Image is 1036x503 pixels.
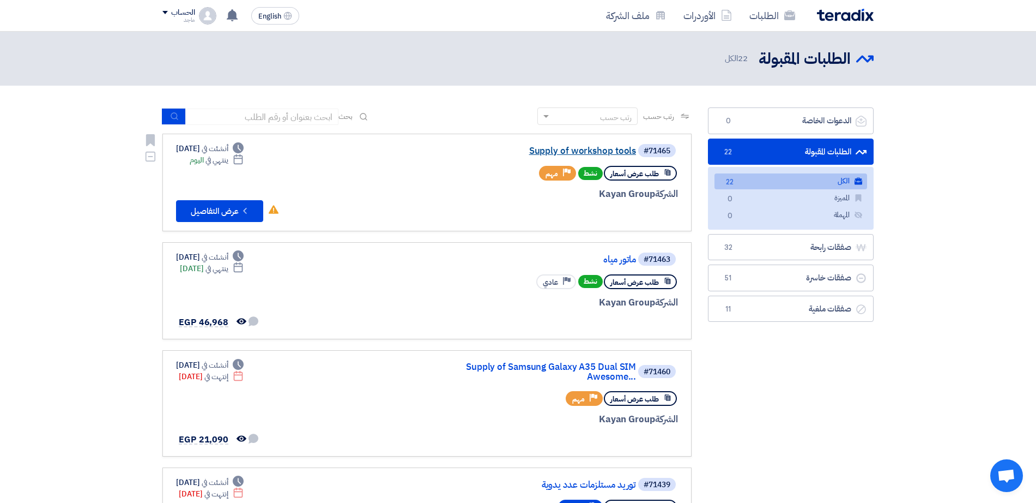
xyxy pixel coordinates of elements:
span: الشركة [655,187,678,201]
span: إنتهت في [204,371,228,382]
a: Supply of workshop tools [418,146,636,156]
span: 22 [722,147,735,158]
span: 0 [723,194,736,205]
a: المهملة [714,207,867,223]
span: طلب عرض أسعار [610,169,659,179]
span: 22 [723,177,736,188]
h2: الطلبات المقبولة [759,49,851,70]
span: الشركة [655,296,678,309]
div: الحساب [171,8,195,17]
button: English [251,7,299,25]
a: صفقات خاسرة51 [708,265,874,291]
div: #71439 [644,481,670,489]
span: بحث [338,111,353,122]
span: طلب عرض أسعار [610,394,659,404]
div: Kayan Group [416,412,678,427]
span: EGP 46,968 [179,316,228,329]
img: profile_test.png [199,7,216,25]
div: ماجد [162,17,195,23]
span: أنشئت في [202,360,228,371]
span: الكل [725,52,750,65]
div: رتب حسب [600,112,632,123]
a: صفقات ملغية11 [708,296,874,322]
div: [DATE] [176,360,244,371]
div: Open chat [990,459,1023,492]
div: #71465 [644,147,670,155]
span: أنشئت في [202,477,228,488]
div: Kayan Group [416,187,678,201]
a: ماتور مياه [418,255,636,265]
span: 22 [738,52,748,64]
span: مهم [546,169,558,179]
span: مهم [572,394,585,404]
span: ينتهي في [205,263,228,274]
div: [DATE] [179,371,244,382]
div: [DATE] [176,477,244,488]
a: توريد مستلزمات عدد يدوية [418,480,636,490]
button: عرض التفاصيل [176,200,263,222]
span: نشط [578,275,603,288]
a: الطلبات المقبولة22 [708,139,874,165]
div: اليوم [190,154,244,166]
span: رتب حسب [643,111,674,122]
a: صفقات رابحة32 [708,234,874,261]
input: ابحث بعنوان أو رقم الطلب [186,109,338,125]
span: أنشئت في [202,143,228,154]
a: Supply of Samsung Galaxy A35 Dual SIM Awesome... [418,362,636,382]
span: ينتهي في [205,154,228,166]
div: [DATE] [176,143,244,154]
a: المميزة [714,190,867,206]
span: 32 [722,242,735,253]
a: ملف الشركة [597,3,675,28]
a: الدعوات الخاصة0 [708,107,874,134]
span: أنشئت في [202,251,228,263]
div: Kayan Group [416,296,678,310]
span: الشركة [655,412,678,426]
div: #71460 [644,368,670,376]
div: [DATE] [180,263,244,274]
span: 0 [723,211,736,222]
img: Teradix logo [817,9,874,21]
span: طلب عرض أسعار [610,277,659,288]
a: الأوردرات [675,3,741,28]
a: الكل [714,173,867,189]
span: نشط [578,167,603,180]
span: English [258,13,281,20]
span: 11 [722,304,735,315]
a: الطلبات [741,3,804,28]
span: عادي [543,277,558,288]
span: 51 [722,273,735,284]
span: إنتهت في [204,488,228,500]
span: EGP 21,090 [179,433,228,446]
div: [DATE] [176,251,244,263]
span: 0 [722,116,735,127]
div: #71463 [644,256,670,264]
div: [DATE] [179,488,244,500]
